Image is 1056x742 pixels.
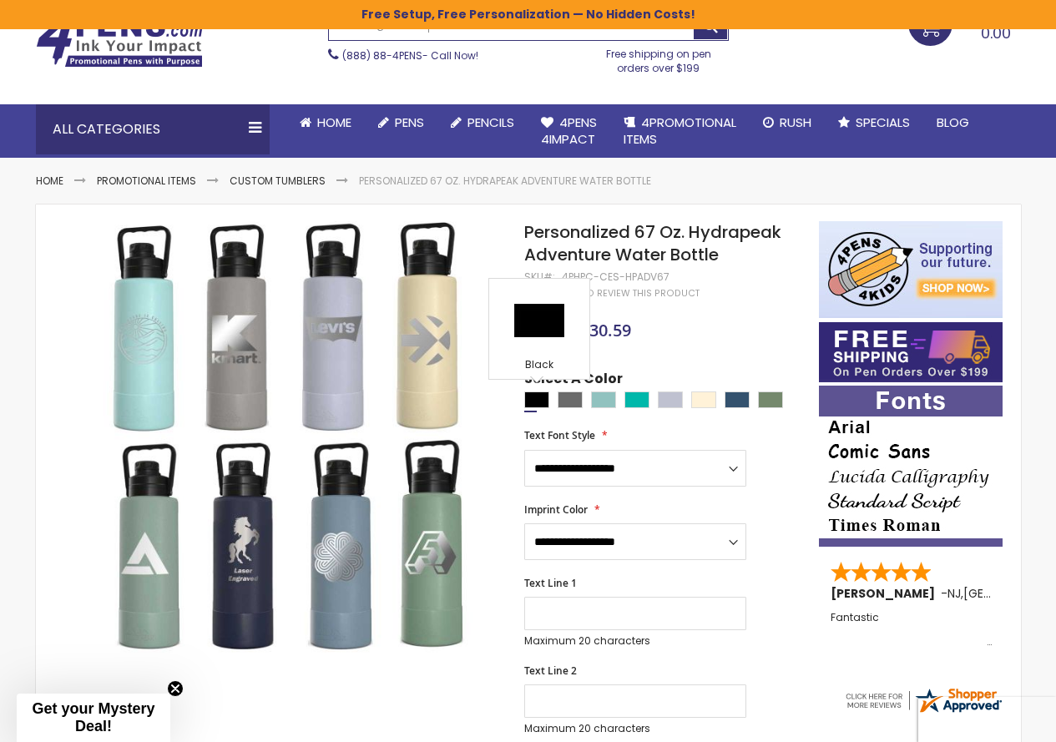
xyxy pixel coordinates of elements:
[843,685,1003,715] img: 4pens.com widget logo
[230,174,326,188] a: Custom Tumblers
[524,664,577,678] span: Text Line 2
[317,114,351,131] span: Home
[286,104,365,141] a: Home
[947,585,961,602] span: NJ
[69,220,503,653] img: Personalized 67 Oz. Hydrapeak Adventure Water Bottle
[524,270,555,284] strong: SKU
[580,319,631,341] span: $30.59
[524,502,588,517] span: Imprint Color
[36,14,203,68] img: 4Pens Custom Pens and Promotional Products
[610,104,750,159] a: 4PROMOTIONALITEMS
[342,48,422,63] a: (888) 88-4PENS
[725,391,750,408] div: Storm
[524,391,549,408] div: Black
[342,48,478,63] span: - Call Now!
[691,391,716,408] div: Cream
[918,697,1056,742] iframe: Google Customer Reviews
[36,104,270,154] div: All Categories
[493,358,585,375] div: Black
[831,612,993,648] div: Fantastic
[524,576,577,590] span: Text Line 1
[524,722,746,735] p: Maximum 20 characters
[819,386,1003,547] img: font-personalization-examples
[437,104,528,141] a: Pencils
[541,114,597,148] span: 4Pens 4impact
[167,680,184,697] button: Close teaser
[524,634,746,648] p: Maximum 20 characters
[825,104,923,141] a: Specials
[524,287,700,300] a: Be the first to review this product
[981,23,1011,43] span: 0.00
[780,114,811,131] span: Rush
[831,585,941,602] span: [PERSON_NAME]
[819,221,1003,318] img: 4pens 4 kids
[97,174,196,188] a: Promotional Items
[467,114,514,131] span: Pencils
[558,391,583,408] div: Grey
[524,428,595,442] span: Text Font Style
[17,694,170,742] div: Get your Mystery Deal!Close teaser
[524,370,623,392] span: Select A Color
[624,114,736,148] span: 4PROMOTIONAL ITEMS
[758,391,783,408] div: Sage Green
[819,322,1003,382] img: Free shipping on orders over $199
[591,391,616,408] div: Alpine
[624,391,649,408] div: Teal
[589,41,729,74] div: Free shipping on pen orders over $199
[365,104,437,141] a: Pens
[658,391,683,408] div: Iceberg
[856,114,910,131] span: Specials
[359,174,651,188] li: Personalized 67 Oz. Hydrapeak Adventure Water Bottle
[843,704,1003,719] a: 4pens.com certificate URL
[937,114,969,131] span: Blog
[36,174,63,188] a: Home
[562,270,669,284] div: 4PHPC-CES-HPADV67
[524,220,781,266] span: Personalized 67 Oz. Hydrapeak Adventure Water Bottle
[395,114,424,131] span: Pens
[32,700,154,734] span: Get your Mystery Deal!
[923,104,983,141] a: Blog
[528,104,610,159] a: 4Pens4impact
[750,104,825,141] a: Rush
